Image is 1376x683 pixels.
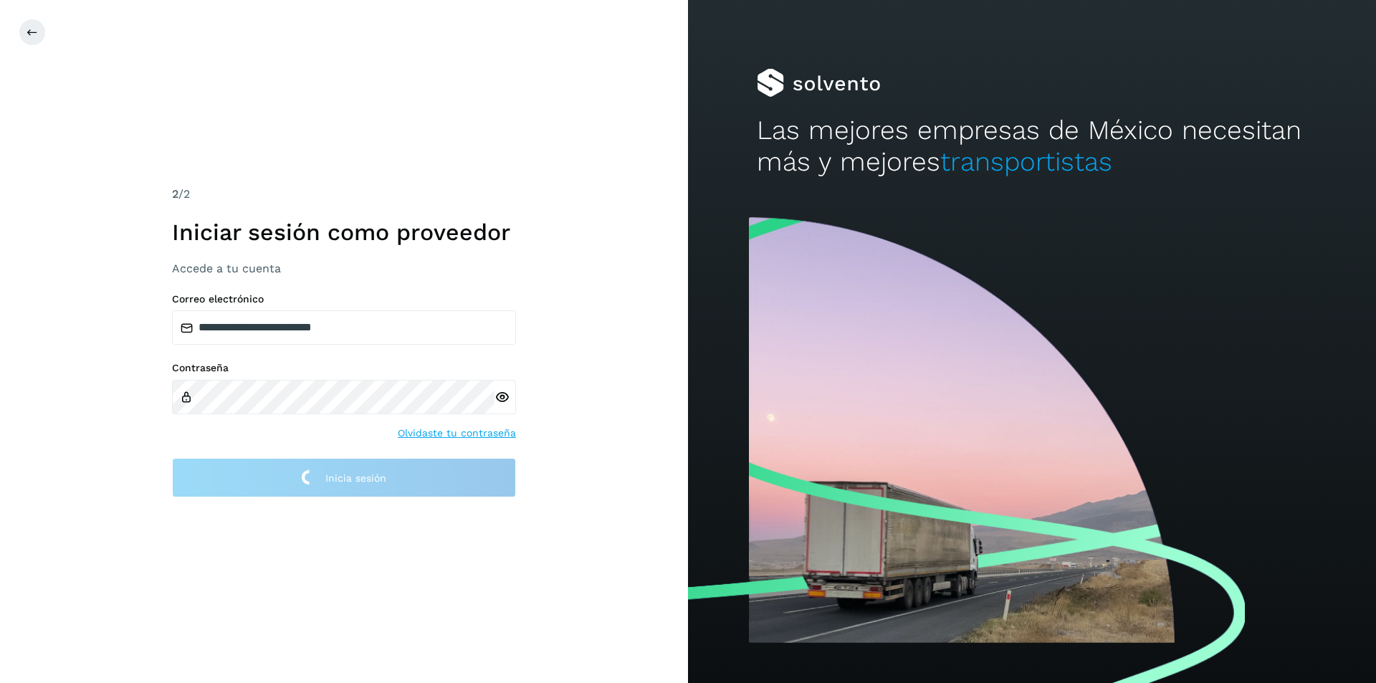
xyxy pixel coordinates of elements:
span: Inicia sesión [325,473,386,483]
label: Contraseña [172,362,516,374]
label: Correo electrónico [172,293,516,305]
div: /2 [172,186,516,203]
h3: Accede a tu cuenta [172,262,516,275]
h2: Las mejores empresas de México necesitan más y mejores [757,115,1307,178]
a: Olvidaste tu contraseña [398,426,516,441]
span: transportistas [940,146,1112,177]
span: 2 [172,187,178,201]
button: Inicia sesión [172,458,516,497]
h1: Iniciar sesión como proveedor [172,219,516,246]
